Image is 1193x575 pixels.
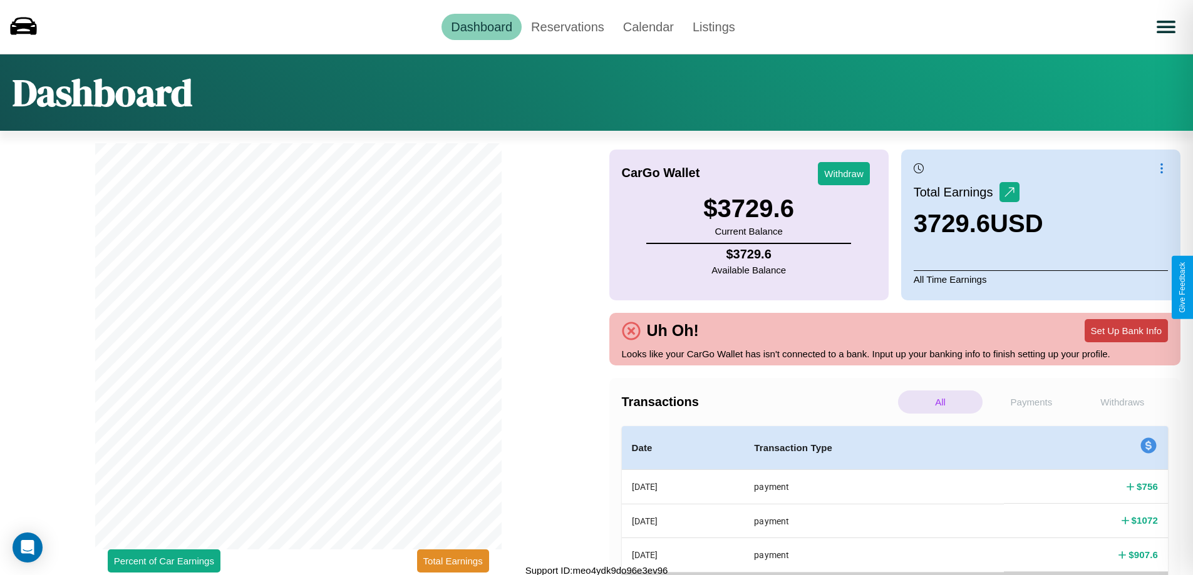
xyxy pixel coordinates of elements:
div: Give Feedback [1178,262,1187,313]
p: All [898,390,983,414]
a: Calendar [614,14,683,40]
th: payment [744,470,1004,504]
h4: $ 907.6 [1128,548,1158,561]
p: Current Balance [703,223,794,240]
button: Open menu [1149,9,1184,44]
h4: $ 756 [1137,480,1158,493]
div: Open Intercom Messenger [13,532,43,562]
p: All Time Earnings [914,270,1168,288]
p: Looks like your CarGo Wallet has isn't connected to a bank. Input up your banking info to finish ... [622,345,1169,362]
a: Listings [683,14,745,40]
a: Dashboard [442,14,522,40]
th: [DATE] [622,538,745,572]
h3: 3729.6 USD [914,210,1043,238]
th: [DATE] [622,470,745,504]
h3: $ 3729.6 [703,195,794,223]
p: Total Earnings [914,181,999,203]
th: payment [744,538,1004,572]
p: Withdraws [1080,390,1165,414]
th: payment [744,504,1004,537]
h4: $ 1072 [1132,514,1158,527]
button: Withdraw [818,162,870,185]
button: Total Earnings [417,549,489,572]
th: [DATE] [622,504,745,537]
a: Reservations [522,14,614,40]
p: Payments [989,390,1073,414]
h4: Uh Oh! [641,322,705,340]
p: Available Balance [711,262,786,278]
h4: $ 3729.6 [711,247,786,262]
h4: Transactions [622,395,895,409]
h4: Date [632,440,735,455]
h4: Transaction Type [754,440,994,455]
h1: Dashboard [13,67,192,118]
button: Set Up Bank Info [1085,319,1168,342]
button: Percent of Car Earnings [108,549,220,572]
h4: CarGo Wallet [622,166,700,180]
